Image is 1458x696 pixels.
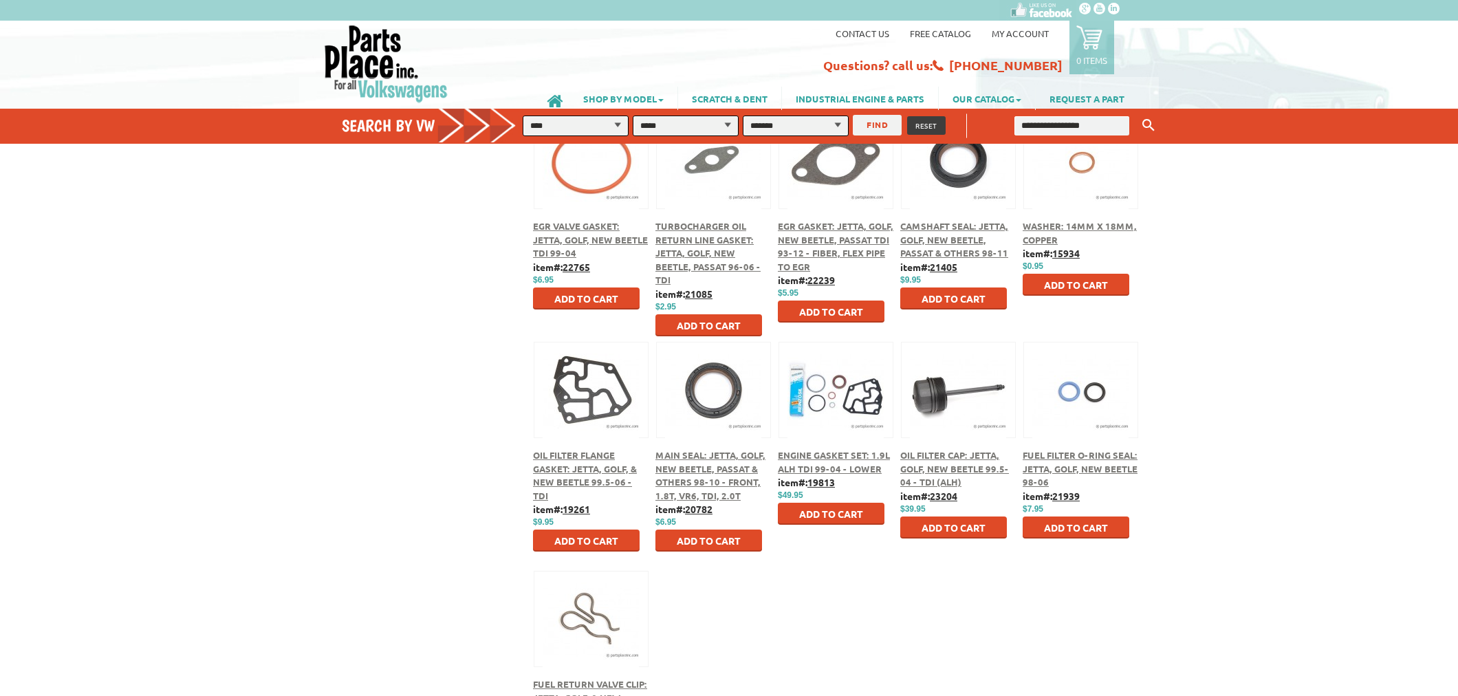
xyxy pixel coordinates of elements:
[799,508,863,520] span: Add to Cart
[907,116,946,135] button: RESET
[992,28,1049,39] a: My Account
[342,116,530,135] h4: Search by VW
[1023,220,1137,246] a: Washer: 14mm X 18mm, Copper
[655,530,762,552] button: Add to Cart
[1052,247,1080,259] u: 15934
[1036,87,1138,110] a: REQUEST A PART
[1044,521,1108,534] span: Add to Cart
[655,287,712,300] b: item#:
[900,220,1008,259] a: Camshaft Seal: Jetta, Golf, New Beetle, Passat & Others 98-11
[1044,279,1108,291] span: Add to Cart
[1023,449,1138,488] a: Fuel Filter O-Ring Seal: Jetta, Golf, New Beetle 98-06
[778,490,803,500] span: $49.95
[1138,114,1159,137] button: Keyword Search
[1023,274,1129,296] button: Add to Cart
[778,288,798,298] span: $5.95
[554,534,618,547] span: Add to Cart
[677,534,741,547] span: Add to Cart
[778,476,835,488] b: item#:
[778,503,884,525] button: Add to Cart
[677,319,741,331] span: Add to Cart
[655,302,676,312] span: $2.95
[930,261,957,273] u: 21405
[655,314,762,336] button: Add to Cart
[900,261,957,273] b: item#:
[1023,504,1043,514] span: $7.95
[778,449,890,475] a: Engine Gasket Set: 1.9L ALH TDI 99-04 - Lower
[1069,21,1114,74] a: 0 items
[655,220,761,285] a: Turbocharger Oil Return Line Gasket: Jetta, Golf, New Beetle, Passat 96-06 - TDI
[533,275,554,285] span: $6.95
[685,503,712,515] u: 20782
[778,274,835,286] b: item#:
[900,490,957,502] b: item#:
[778,301,884,323] button: Add to Cart
[533,503,590,515] b: item#:
[900,504,926,514] span: $39.95
[807,476,835,488] u: 19813
[655,517,676,527] span: $6.95
[1023,490,1080,502] b: item#:
[1052,490,1080,502] u: 21939
[807,274,835,286] u: 22239
[569,87,677,110] a: SHOP BY MODEL
[930,490,957,502] u: 23204
[910,28,971,39] a: Free Catalog
[778,220,893,272] a: EGR Gasket: Jetta, Golf, New Beetle, Passat TDI 93-12 - Fiber, Flex Pipe to EGR
[323,24,449,103] img: Parts Place Inc!
[533,220,648,259] a: EGR Valve Gasket: Jetta, Golf, New Beetle TDI 99-04
[939,87,1035,110] a: OUR CATALOG
[554,292,618,305] span: Add to Cart
[853,115,902,135] button: FIND
[563,261,590,273] u: 22765
[533,287,640,309] button: Add to Cart
[900,516,1007,539] button: Add to Cart
[533,261,590,273] b: item#:
[655,503,712,515] b: item#:
[900,275,921,285] span: $9.95
[1023,516,1129,539] button: Add to Cart
[655,449,765,501] a: Main Seal: Jetta, Golf, New Beetle, Passat & Others 98-10 - Front, 1.8T, VR6, TDI, 2.0T
[533,530,640,552] button: Add to Cart
[563,503,590,515] u: 19261
[915,120,937,131] span: RESET
[836,28,889,39] a: Contact us
[1023,261,1043,271] span: $0.95
[782,87,938,110] a: INDUSTRIAL ENGINE & PARTS
[922,292,986,305] span: Add to Cart
[533,517,554,527] span: $9.95
[900,287,1007,309] button: Add to Cart
[1076,54,1107,66] p: 0 items
[799,305,863,318] span: Add to Cart
[900,449,1009,488] a: Oil Filter Cap: Jetta, Golf, New Beetle 99.5-04 - TDI (ALH)
[678,87,781,110] a: SCRATCH & DENT
[922,521,986,534] span: Add to Cart
[533,449,637,501] a: Oil Filter Flange Gasket: Jetta, Golf, & New Beetle 99.5-06 - TDI
[1023,247,1080,259] b: item#:
[685,287,712,300] u: 21085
